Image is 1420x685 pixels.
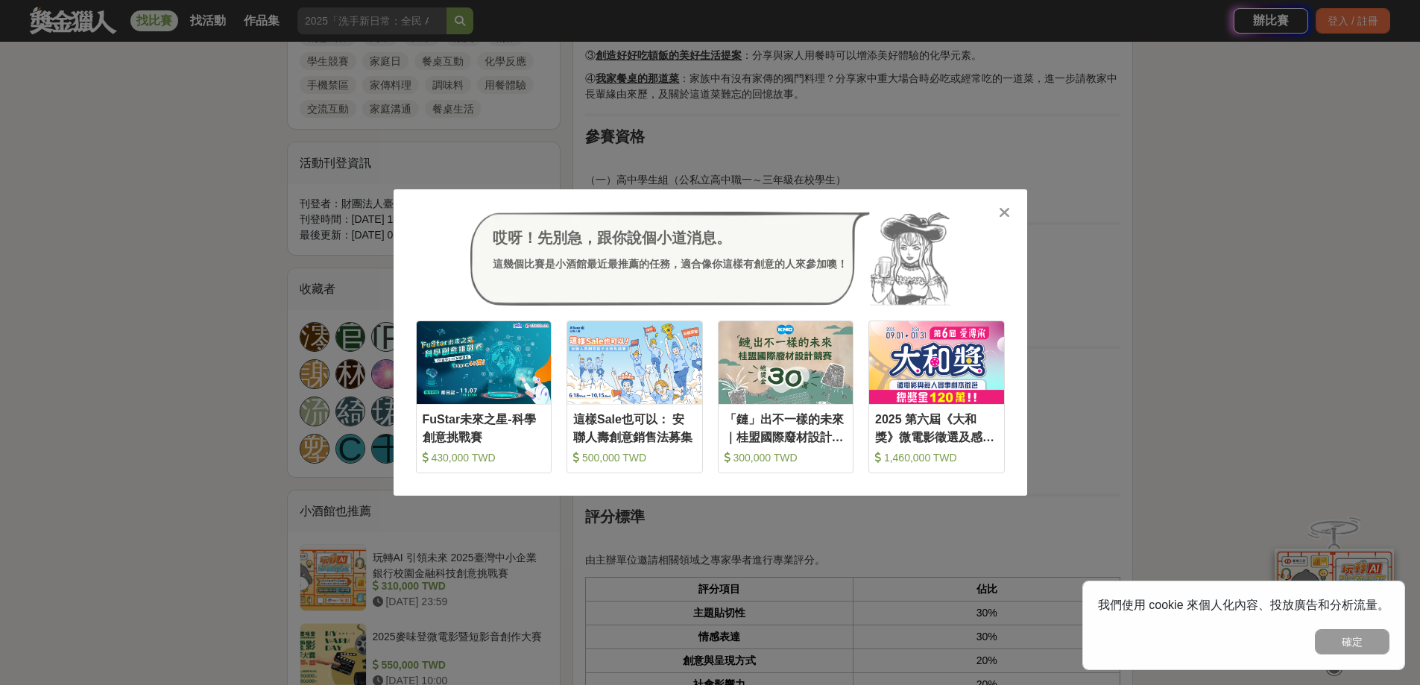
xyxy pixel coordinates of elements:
[870,212,950,306] img: Avatar
[725,450,848,465] div: 300,000 TWD
[1098,599,1389,611] span: 我們使用 cookie 來個人化內容、投放廣告和分析流量。
[1315,629,1389,654] button: 確定
[493,256,848,272] div: 這幾個比賽是小酒館最近最推薦的任務，適合像你這樣有創意的人來參加噢！
[875,450,998,465] div: 1,460,000 TWD
[869,321,1004,404] img: Cover Image
[718,321,854,473] a: Cover Image「鏈」出不一樣的未來｜桂盟國際廢材設計競賽 300,000 TWD
[719,321,853,404] img: Cover Image
[423,411,546,444] div: FuStar未來之星-科學創意挑戰賽
[725,411,848,444] div: 「鏈」出不一樣的未來｜桂盟國際廢材設計競賽
[416,321,552,473] a: Cover ImageFuStar未來之星-科學創意挑戰賽 430,000 TWD
[868,321,1005,473] a: Cover Image2025 第六屆《大和獎》微電影徵選及感人實事分享 1,460,000 TWD
[423,450,546,465] div: 430,000 TWD
[573,450,696,465] div: 500,000 TWD
[567,321,702,404] img: Cover Image
[417,321,552,404] img: Cover Image
[875,411,998,444] div: 2025 第六屆《大和獎》微電影徵選及感人實事分享
[573,411,696,444] div: 這樣Sale也可以： 安聯人壽創意銷售法募集
[567,321,703,473] a: Cover Image這樣Sale也可以： 安聯人壽創意銷售法募集 500,000 TWD
[493,227,848,249] div: 哎呀！先別急，跟你說個小道消息。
